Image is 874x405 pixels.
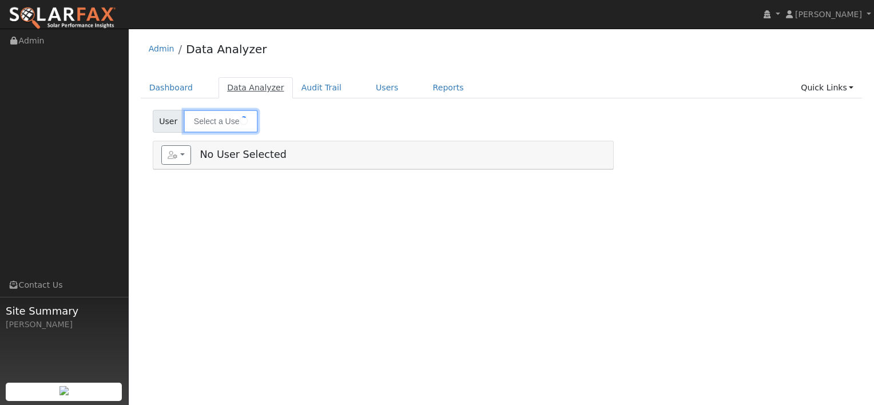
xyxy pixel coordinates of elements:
[6,303,122,319] span: Site Summary
[161,145,605,165] h5: No User Selected
[6,319,122,331] div: [PERSON_NAME]
[184,110,258,133] input: Select a User
[149,44,174,53] a: Admin
[792,77,862,98] a: Quick Links
[141,77,202,98] a: Dashboard
[59,386,69,395] img: retrieve
[424,77,472,98] a: Reports
[293,77,350,98] a: Audit Trail
[795,10,862,19] span: [PERSON_NAME]
[9,6,116,30] img: SolarFax
[218,77,293,98] a: Data Analyzer
[367,77,407,98] a: Users
[186,42,267,56] a: Data Analyzer
[153,110,184,133] span: User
